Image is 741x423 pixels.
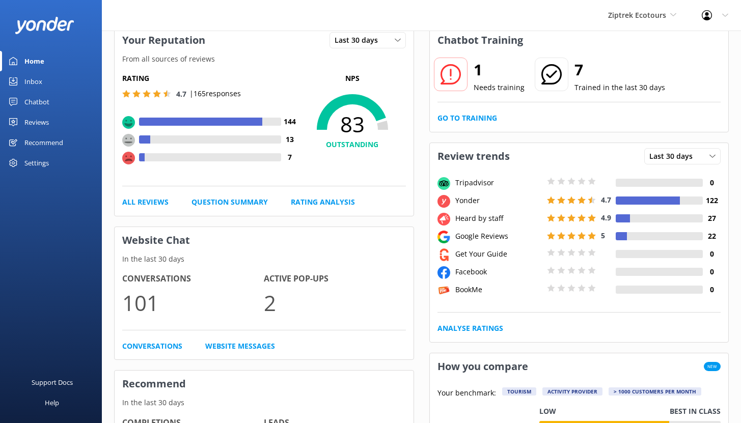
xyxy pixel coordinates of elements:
span: 83 [299,111,406,137]
h3: Website Chat [115,227,414,253]
h3: Recommend [115,371,414,397]
div: Yonder [453,195,544,206]
div: Tourism [502,387,536,396]
h3: Your Reputation [115,27,213,53]
span: 4.9 [601,213,611,222]
p: In the last 30 days [115,253,414,265]
h4: OUTSTANDING [299,139,406,150]
h4: Conversations [122,272,264,286]
h4: 144 [281,116,299,127]
p: Best in class [670,406,721,417]
p: NPS [299,73,406,84]
p: Needs training [474,82,525,93]
p: | 165 responses [189,88,241,99]
img: yonder-white-logo.png [15,17,74,34]
span: Last 30 days [649,151,699,162]
span: 4.7 [176,89,186,99]
a: Conversations [122,341,182,352]
h4: 7 [281,152,299,163]
div: Support Docs [32,372,73,392]
h3: Review trends [430,143,517,170]
div: Get Your Guide [453,248,544,260]
span: 5 [601,231,605,240]
a: Analyse Ratings [437,323,503,334]
h4: 0 [703,284,721,295]
span: 4.7 [601,195,611,205]
span: Last 30 days [335,35,384,46]
a: Question Summary [191,196,268,208]
h4: 0 [703,248,721,260]
p: From all sources of reviews [115,53,414,65]
div: BookMe [453,284,544,295]
div: Activity Provider [542,387,602,396]
p: 2 [264,286,405,320]
h3: How you compare [430,353,536,380]
p: In the last 30 days [115,397,414,408]
h4: 0 [703,266,721,277]
p: Trained in the last 30 days [574,82,665,93]
p: Your benchmark: [437,387,496,400]
h2: 7 [574,58,665,82]
h4: 27 [703,213,721,224]
p: Low [539,406,556,417]
div: Help [45,392,59,413]
div: Inbox [24,71,42,92]
h2: 1 [474,58,525,82]
div: Reviews [24,112,49,132]
div: Settings [24,153,49,173]
h4: 13 [281,134,299,145]
div: Home [24,51,44,71]
a: All Reviews [122,196,169,208]
h4: 22 [703,231,721,242]
p: 101 [122,286,264,320]
div: Heard by staff [453,213,544,224]
h3: Chatbot Training [430,27,531,53]
div: Facebook [453,266,544,277]
h5: Rating [122,73,299,84]
h4: Active Pop-ups [264,272,405,286]
a: Rating Analysis [291,196,355,208]
div: > 1000 customers per month [609,387,701,396]
h4: 0 [703,177,721,188]
div: Google Reviews [453,231,544,242]
h4: 122 [703,195,721,206]
span: Ziptrek Ecotours [608,10,666,20]
a: Website Messages [205,341,275,352]
div: Recommend [24,132,63,153]
a: Go to Training [437,112,497,124]
span: New [704,362,721,371]
div: Chatbot [24,92,49,112]
div: Tripadvisor [453,177,544,188]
